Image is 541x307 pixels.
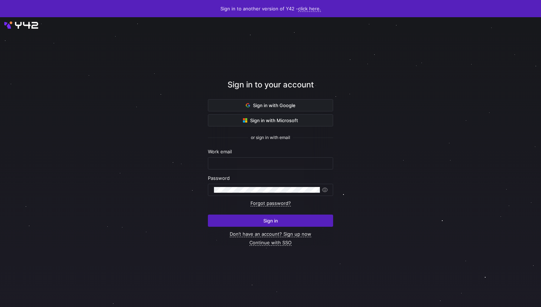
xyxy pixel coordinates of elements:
[249,240,292,246] a: Continue with SSO
[298,6,321,12] a: click here.
[208,175,230,181] span: Password
[208,114,333,126] button: Sign in with Microsoft
[250,200,291,206] a: Forgot password?
[246,102,296,108] span: Sign in with Google
[251,135,290,140] span: or sign in with email
[208,99,333,111] button: Sign in with Google
[230,231,311,237] a: Don’t have an account? Sign up now
[208,79,333,99] div: Sign in to your account
[208,149,232,154] span: Work email
[243,117,298,123] span: Sign in with Microsoft
[263,218,278,224] span: Sign in
[208,215,333,227] button: Sign in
